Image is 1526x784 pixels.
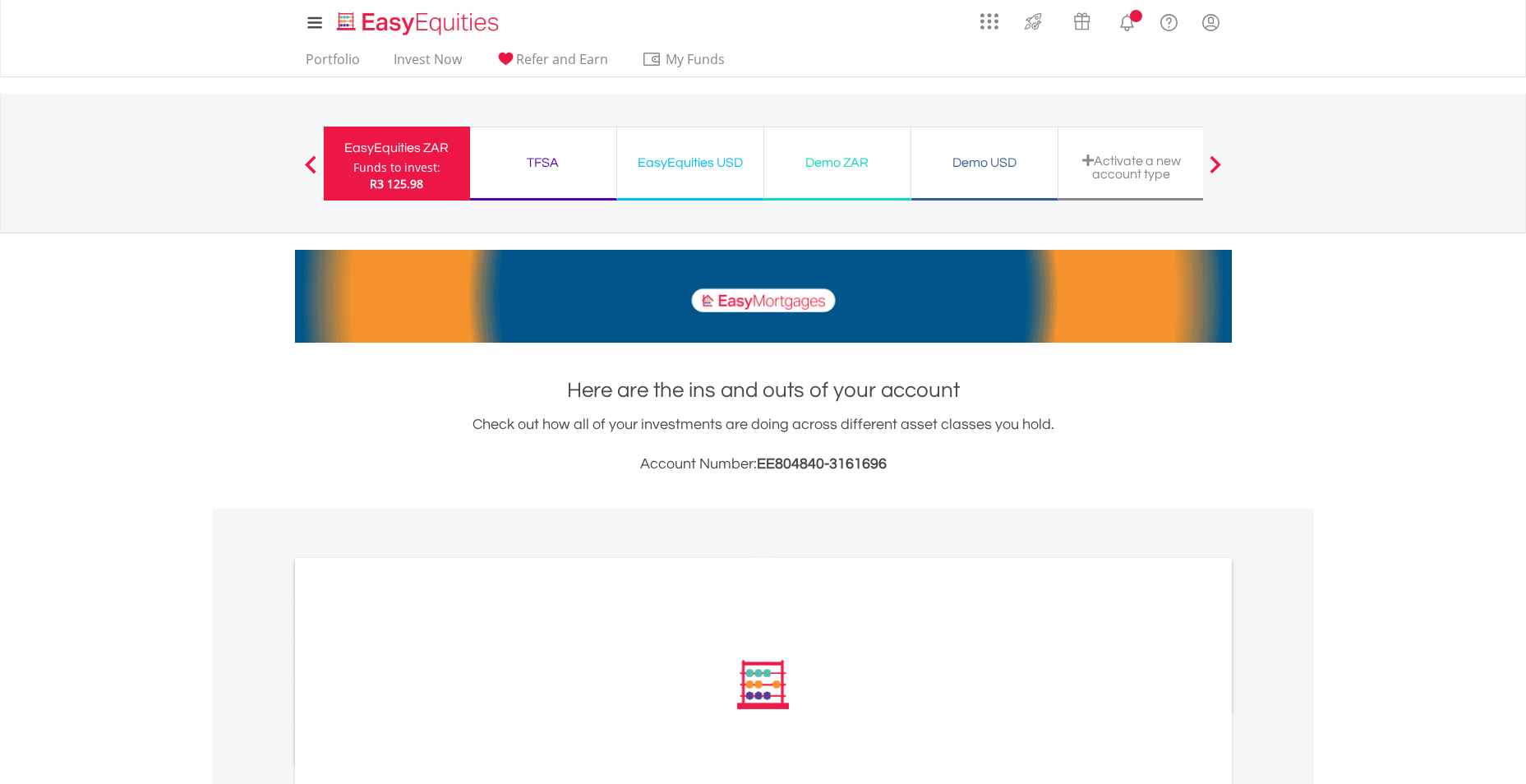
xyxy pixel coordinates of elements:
img: vouchers-v2.svg [1068,8,1095,35]
a: Vouchers [1058,4,1106,35]
a: Portfolio [299,51,367,76]
a: FAQ's and Support [1148,4,1190,37]
img: grid-menu-icon.svg [980,12,998,30]
div: Funds to invest: [353,159,440,176]
img: thrive-v2.svg [1020,8,1047,35]
h1: Here are the ins and outs of your account [295,376,1232,405]
a: Notifications [1106,4,1148,37]
a: Home page [330,4,505,37]
div: Demo USD [921,151,1048,174]
div: EasyEquities USD [627,151,754,174]
a: Refer and Earn [489,51,615,76]
div: Activate a new account type [1068,154,1195,181]
div: Demo ZAR [774,151,901,174]
div: Check out how all of your investments are doing across different asset classes you hold. [295,413,1232,476]
div: TFSA [480,151,606,174]
span: My Funds [642,48,749,70]
img: EasyMortage Promotion Banner [295,250,1232,343]
a: My Profile [1190,4,1232,40]
h3: Account Number: [295,453,1232,476]
img: EasyEquities_Logo.png [334,10,505,37]
a: AppsGrid [970,4,1009,30]
span: Refer and Earn [516,50,608,68]
span: R3 125.98 [370,176,423,191]
div: EasyEquities ZAR [334,136,460,159]
a: Invest Now [387,51,468,76]
span: EE804840-3161696 [757,456,887,472]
